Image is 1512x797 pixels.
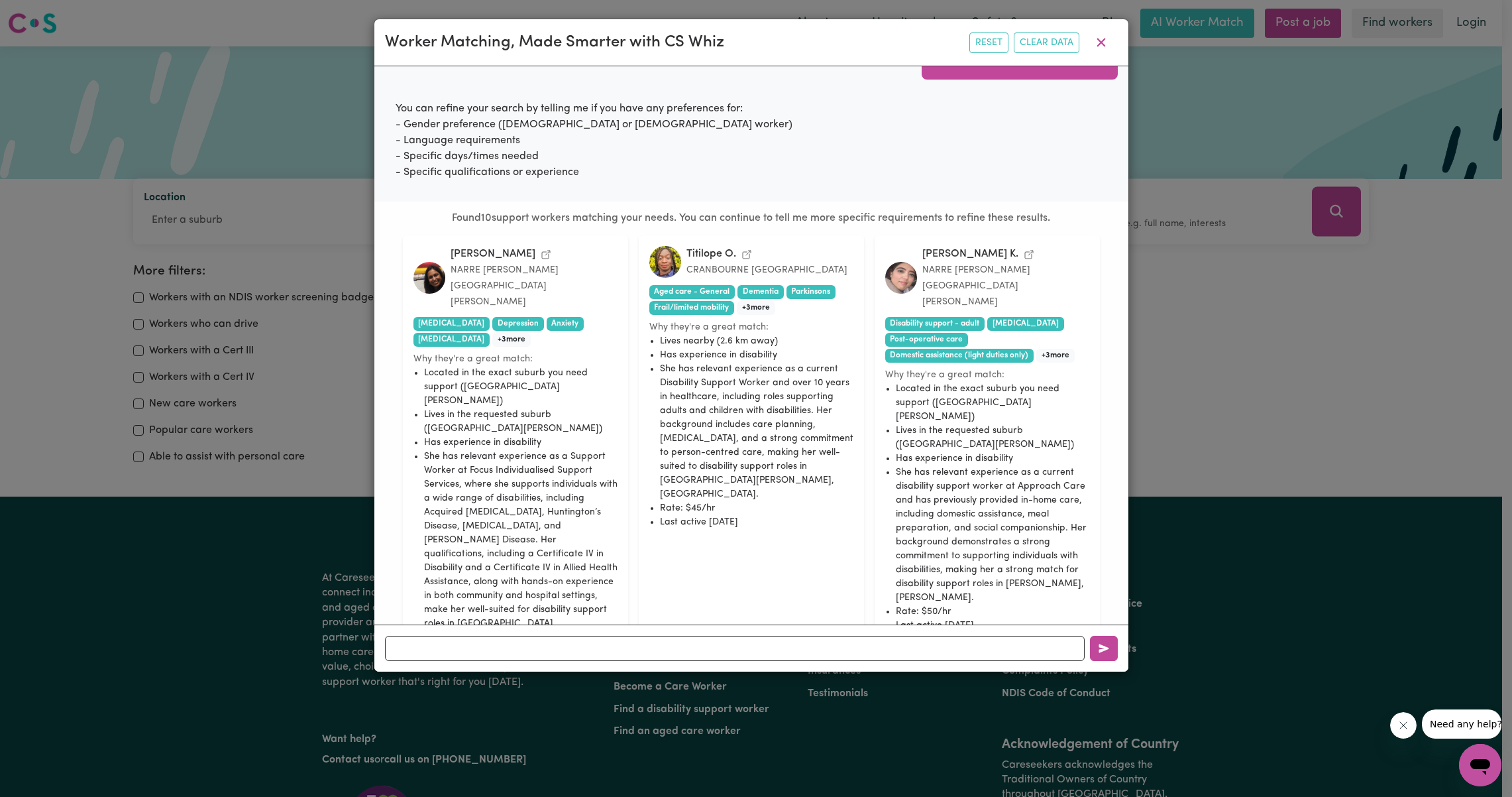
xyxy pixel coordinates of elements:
h6: Found 10 support workers matching your needs. You can continue to tell me more specific requireme... [385,212,1118,225]
span: Frail/limited mobility [649,301,735,314]
a: View Stella B.'s profile [541,246,551,262]
small: Why they're a great match: [885,368,1089,382]
img: Stella B. [413,262,445,294]
li: She has relevant experience as a current disability support worker at Approach Care and has previ... [896,465,1089,605]
li: Lives in the requested suburb ([GEOGRAPHIC_DATA][PERSON_NAME]) [896,424,1089,452]
img: Simranjeet Kaur K. [885,262,917,294]
span: Domestic assistance (light duties only) [885,349,1034,362]
li: Rate: $45/hr [660,501,853,515]
span: Need any help? [8,9,80,20]
span: + 3 more [1036,349,1075,362]
div: [PERSON_NAME] [451,248,535,261]
li: Lives nearby (2.6 km away) [660,334,853,348]
li: She has relevant experience as a current Disability Support Worker and over 10 years in healthcar... [660,362,853,501]
span: + 3 more [737,301,775,314]
span: [MEDICAL_DATA] [413,317,490,330]
li: Has experience in disability [424,436,618,450]
span: [MEDICAL_DATA] [413,333,490,346]
li: Located in the exact suburb you need support ([GEOGRAPHIC_DATA][PERSON_NAME]) [424,366,618,408]
li: She has relevant experience as a Support Worker at Focus Individualised Support Services, where s... [424,450,618,644]
span: [MEDICAL_DATA] [987,317,1064,330]
small: Why they're a great match: [649,320,853,334]
li: Last active [DATE] [660,515,853,529]
li: Last active [DATE] [896,619,1089,633]
a: View Titilope O.'s profile [741,246,752,262]
a: View Simranjeet Kaur K.'s profile [1024,246,1034,262]
li: Has experience in disability [896,452,1089,465]
span: Aged care - General [649,285,735,298]
small: NARRE [PERSON_NAME] [GEOGRAPHIC_DATA][PERSON_NAME] [922,265,1030,307]
iframe: Button to launch messaging window [1459,744,1501,786]
span: Parkinsons [786,285,836,298]
div: You can refine your search by telling me if you have any preferences for: - Gender preference ([D... [385,90,803,191]
small: CRANBOURNE [GEOGRAPHIC_DATA] [686,265,847,275]
iframe: Message from company [1422,709,1501,739]
span: Dementia [737,285,784,298]
div: Worker Matching, Made Smarter with CS Whiz [385,31,724,54]
small: Why they're a great match: [413,352,618,366]
img: Titilope O. [649,246,681,278]
iframe: Close message [1390,712,1417,739]
li: Rate: $50/hr [896,605,1089,619]
span: Anxiety [547,317,584,330]
span: Disability support - adult [885,317,985,330]
div: [PERSON_NAME] K. [922,248,1018,261]
li: Lives in the requested suburb ([GEOGRAPHIC_DATA][PERSON_NAME]) [424,408,618,436]
div: Titilope O. [686,248,736,261]
span: Depression [492,317,544,330]
button: Reset [969,32,1008,53]
li: Has experience in disability [660,348,853,362]
button: Clear Data [1014,32,1079,53]
li: Located in the exact suburb you need support ([GEOGRAPHIC_DATA][PERSON_NAME]) [896,382,1089,424]
span: + 3 more [492,333,531,346]
span: Post-operative care [885,333,969,346]
small: NARRE [PERSON_NAME] [GEOGRAPHIC_DATA][PERSON_NAME] [451,265,559,307]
